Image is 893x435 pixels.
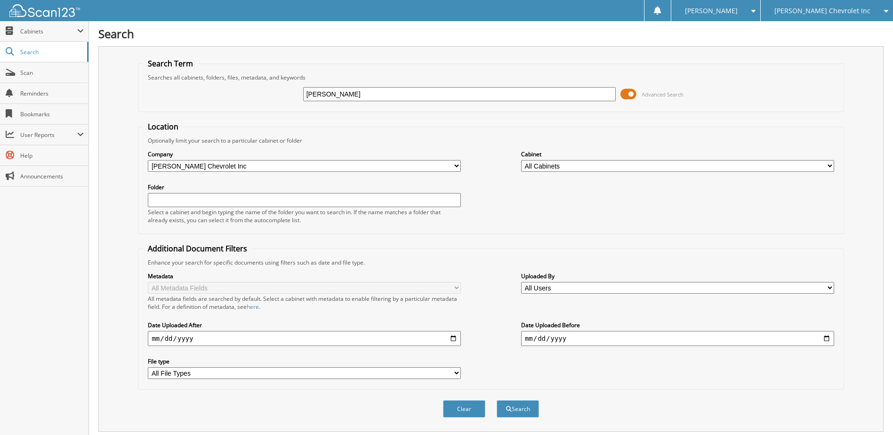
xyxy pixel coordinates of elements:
div: Optionally limit your search to a particular cabinet or folder [143,137,838,145]
a: here [247,303,259,311]
legend: Search Term [143,58,198,69]
span: [PERSON_NAME] Chevrolet Inc [774,8,870,14]
legend: Location [143,121,183,132]
label: Metadata [148,272,461,280]
div: Enhance your search for specific documents using filters such as date and file type. [143,258,838,266]
span: User Reports [20,131,77,139]
div: All metadata fields are searched by default. Select a cabinet with metadata to enable filtering b... [148,295,461,311]
label: File type [148,357,461,365]
div: Select a cabinet and begin typing the name of the folder you want to search in. If the name match... [148,208,461,224]
button: Search [497,400,539,418]
span: Bookmarks [20,110,84,118]
h1: Search [98,26,884,41]
span: Announcements [20,172,84,180]
img: scan123-logo-white.svg [9,4,80,17]
span: Search [20,48,82,56]
input: start [148,331,461,346]
span: Reminders [20,89,84,97]
span: [PERSON_NAME] [685,8,738,14]
iframe: Chat Widget [846,390,893,435]
span: Advanced Search [642,91,684,98]
button: Clear [443,400,485,418]
label: Company [148,150,461,158]
label: Folder [148,183,461,191]
label: Date Uploaded Before [521,321,834,329]
legend: Additional Document Filters [143,243,252,254]
label: Date Uploaded After [148,321,461,329]
input: end [521,331,834,346]
label: Uploaded By [521,272,834,280]
label: Cabinet [521,150,834,158]
span: Help [20,152,84,160]
span: Scan [20,69,84,77]
div: Searches all cabinets, folders, files, metadata, and keywords [143,73,838,81]
span: Cabinets [20,27,77,35]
